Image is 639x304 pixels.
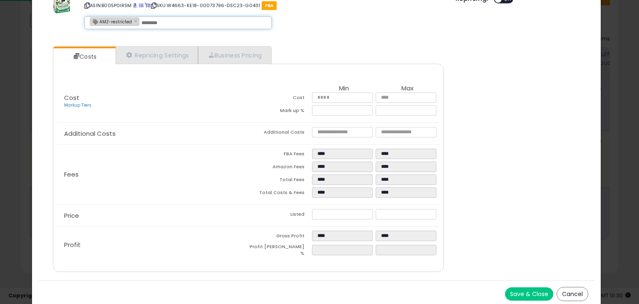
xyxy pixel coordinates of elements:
[248,187,312,200] td: Total Costs & Fees
[133,2,137,9] a: BuyBox page
[145,2,149,9] a: Your listing only
[557,287,588,301] button: Cancel
[134,17,139,25] a: ×
[90,18,132,25] span: AMZ-restricted
[248,162,312,174] td: Amazon Fees
[139,2,144,9] a: All offer listings
[116,47,198,64] a: Repricing Settings
[57,95,248,109] p: Cost
[376,85,439,92] th: Max
[248,149,312,162] td: FBA Fees
[505,287,553,301] button: Save & Close
[262,1,277,10] span: FBA
[248,92,312,105] td: Cost
[64,102,92,108] a: Markup Tiers
[248,127,312,140] td: Additional Costs
[53,48,115,65] a: Costs
[57,212,248,219] p: Price
[248,231,312,244] td: Gross Profit
[248,105,312,118] td: Mark up %
[57,242,248,248] p: Profit
[198,47,270,64] a: Business Pricing
[312,85,376,92] th: Min
[248,209,312,222] td: Listed
[57,171,248,178] p: Fees
[248,244,312,259] td: Profit [PERSON_NAME] %
[57,130,248,137] p: Additional Costs
[248,174,312,187] td: Total Fees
